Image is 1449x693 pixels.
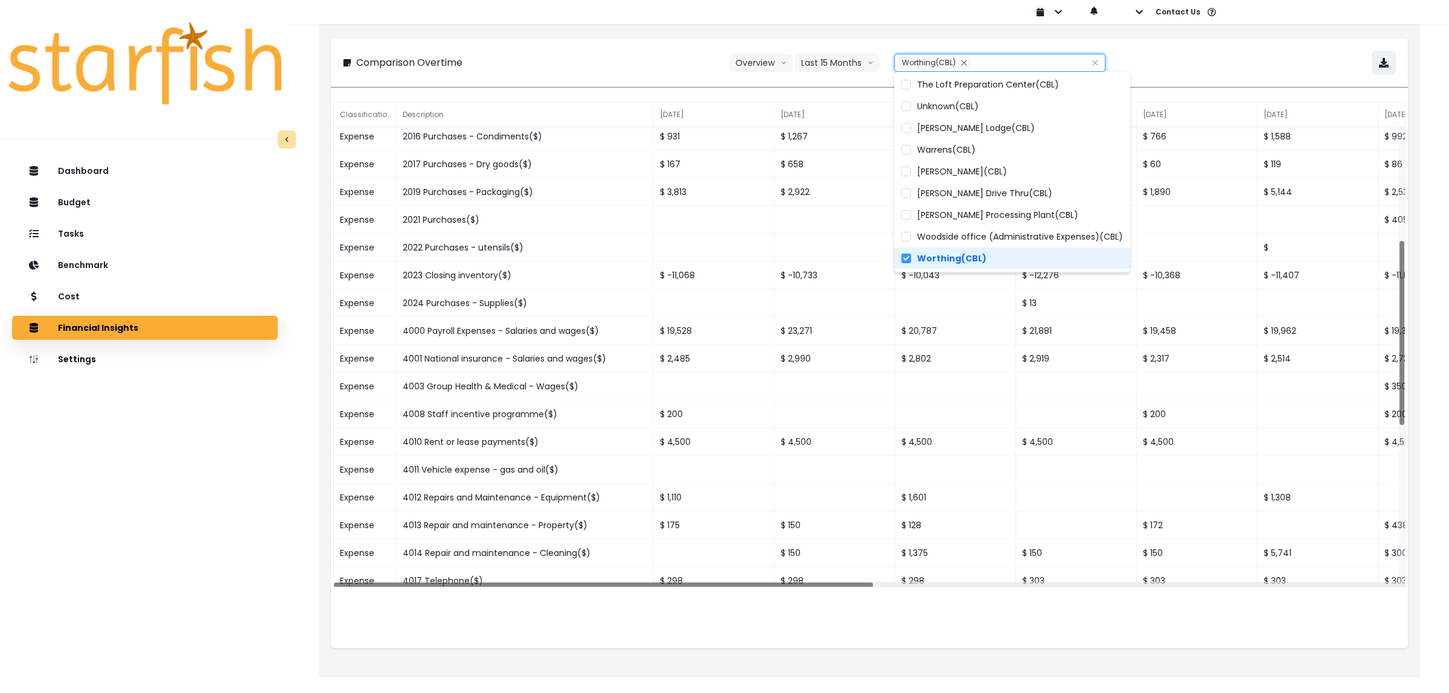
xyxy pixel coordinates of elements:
[775,428,895,456] div: $ 4,500
[1137,123,1258,150] div: $ 766
[12,284,278,308] button: Cost
[917,231,1123,243] span: Woodside office (Administrative Expenses)(CBL)
[1137,539,1258,567] div: $ 150
[654,484,775,511] div: $ 1,110
[917,122,1035,134] span: [PERSON_NAME] Lodge(CBL)
[1258,150,1378,178] div: $ 119
[334,123,397,150] div: Expense
[397,372,654,400] div: 4003 Group Health & Medical - Wages($)
[1016,539,1137,567] div: $ 150
[1137,567,1258,595] div: $ 303
[334,400,397,428] div: Expense
[1016,567,1137,595] div: $ 303
[397,234,654,261] div: 2022 Purchases - utensils($)
[895,261,1016,289] div: $ -10,043
[654,567,775,595] div: $ 298
[775,123,895,150] div: $ 1,267
[654,150,775,178] div: $ 167
[917,165,1007,177] span: [PERSON_NAME](CBL)
[12,222,278,246] button: Tasks
[902,57,956,68] span: Worthing(CBL)
[12,159,278,183] button: Dashboard
[1137,317,1258,345] div: $ 19,458
[895,317,1016,345] div: $ 20,787
[1137,261,1258,289] div: $ -10,368
[1016,428,1137,456] div: $ 4,500
[1016,317,1137,345] div: $ 21,881
[775,103,895,127] div: [DATE]
[58,229,84,239] p: Tasks
[58,166,109,176] p: Dashboard
[1137,178,1258,206] div: $ 1,890
[961,59,968,66] svg: close
[1258,345,1378,372] div: $ 2,514
[334,261,397,289] div: Expense
[1137,400,1258,428] div: $ 200
[917,252,987,264] span: Worthing(CBL)
[397,539,654,567] div: 4014 Repair and maintenance - Cleaning($)
[334,345,397,372] div: Expense
[397,261,654,289] div: 2023 Closing inventory($)
[334,234,397,261] div: Expense
[654,261,775,289] div: $ -11,068
[1258,123,1378,150] div: $ 1,588
[775,261,895,289] div: $ -10,733
[654,317,775,345] div: $ 19,528
[895,567,1016,595] div: $ 298
[334,206,397,234] div: Expense
[958,57,971,69] button: Remove
[1137,150,1258,178] div: $ 60
[1016,261,1137,289] div: $ -12,276
[334,103,397,127] div: Classification
[729,54,793,72] button: Overviewarrow down line
[356,56,462,70] p: Comparison Overtime
[1258,178,1378,206] div: $ 5,144
[775,539,895,567] div: $ 150
[917,209,1078,221] span: [PERSON_NAME] Processing Plant(CBL)
[1016,289,1137,317] div: $ 13
[654,123,775,150] div: $ 931
[1258,317,1378,345] div: $ 19,962
[1258,103,1378,127] div: [DATE]
[654,103,775,127] div: [DATE]
[1137,103,1258,127] div: [DATE]
[895,428,1016,456] div: $ 4,500
[334,289,397,317] div: Expense
[397,206,654,234] div: 2021 Purchases($)
[917,100,979,112] span: Unknown(CBL)
[1258,539,1378,567] div: $ 5,741
[58,292,80,302] p: Cost
[775,178,895,206] div: $ 2,922
[334,150,397,178] div: Expense
[397,178,654,206] div: 2019 Purchases - Packaging($)
[1092,59,1099,66] svg: close
[334,567,397,595] div: Expense
[334,178,397,206] div: Expense
[1258,484,1378,511] div: $ 1,308
[397,567,654,595] div: 4017 Telephone($)
[1258,261,1378,289] div: $ -11,407
[334,539,397,567] div: Expense
[654,178,775,206] div: $ 3,813
[781,57,787,69] svg: arrow down line
[12,190,278,214] button: Budget
[1137,428,1258,456] div: $ 4,500
[897,57,971,69] div: Worthing(CBL)
[1137,345,1258,372] div: $ 2,317
[334,511,397,539] div: Expense
[397,103,654,127] div: Description
[12,347,278,371] button: Settings
[397,428,654,456] div: 4010 Rent or lease payments($)
[654,428,775,456] div: $ 4,500
[1016,345,1137,372] div: $ 2,919
[895,539,1016,567] div: $ 1,375
[654,400,775,428] div: $ 200
[895,484,1016,511] div: $ 1,601
[397,123,654,150] div: 2016 Purchases - Condiments($)
[397,484,654,511] div: 4012 Repairs and Maintenance - Equipment($)
[334,428,397,456] div: Expense
[1092,57,1099,69] button: Clear
[775,345,895,372] div: $ 2,990
[12,316,278,340] button: Financial Insights
[1137,511,1258,539] div: $ 172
